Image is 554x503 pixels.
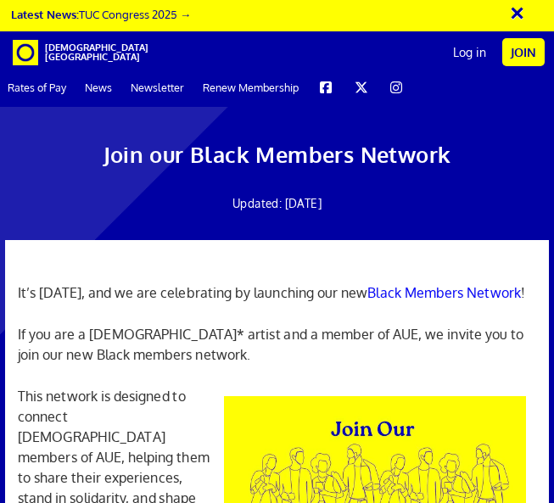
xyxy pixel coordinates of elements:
a: Log in [445,31,495,74]
a: News [77,68,120,106]
span: [DEMOGRAPHIC_DATA][GEOGRAPHIC_DATA] [45,43,87,62]
span: Black Members Network [367,284,521,301]
a: Latest News:TUC Congress 2025 → [11,7,191,21]
a: Newsletter [123,68,192,106]
span: It’s [DATE], and we are celebrating by launching our new ! [18,284,525,301]
a: Renew Membership [195,68,306,106]
strong: Latest News: [11,7,79,21]
span: If you are a [DEMOGRAPHIC_DATA]* artist and a member of AUE, we invite you to join our new Black ... [18,326,523,363]
h2: Updated: [DATE] [104,189,451,218]
span: Join our Black Members Network [104,141,451,168]
a: Join [502,38,545,66]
